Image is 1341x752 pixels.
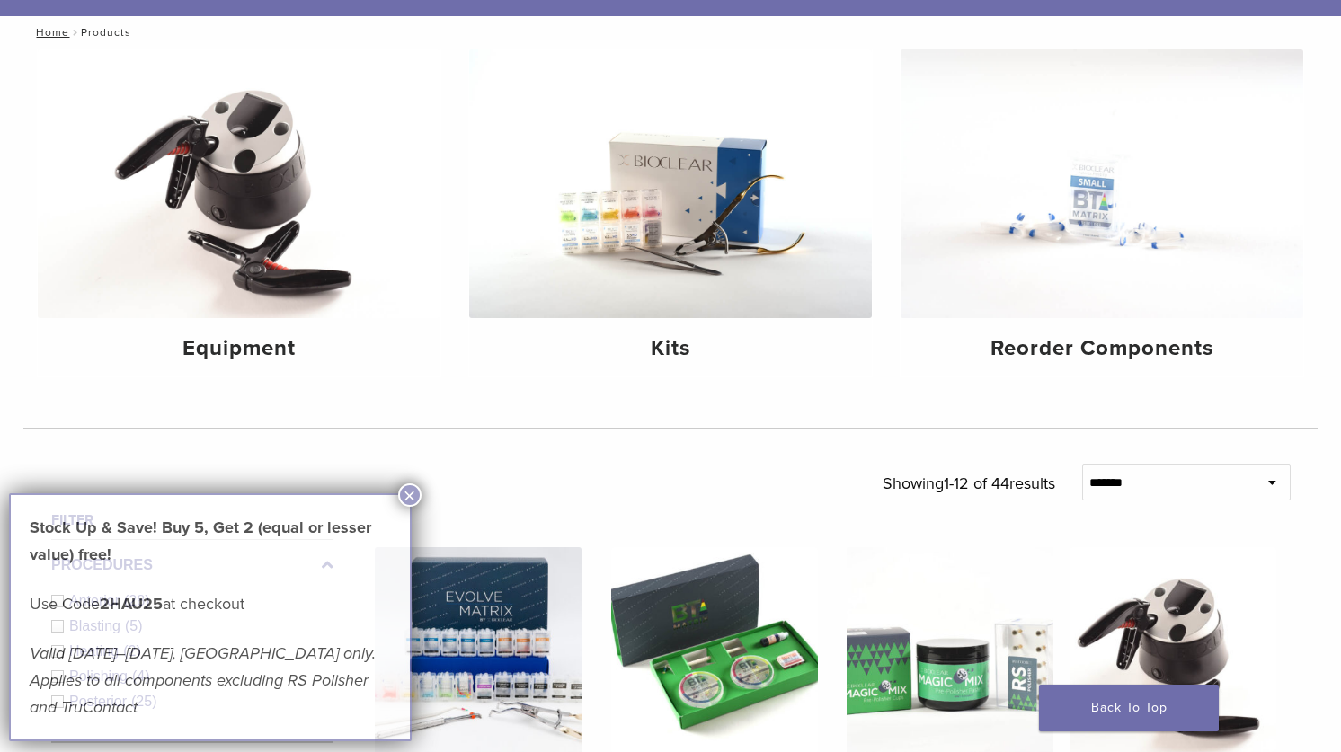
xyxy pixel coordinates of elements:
[469,49,872,318] img: Kits
[915,332,1289,365] h4: Reorder Components
[38,49,440,318] img: Equipment
[469,49,872,376] a: Kits
[30,518,371,564] strong: Stock Up & Save! Buy 5, Get 2 (equal or lesser value) free!
[484,332,857,365] h4: Kits
[38,49,440,376] a: Equipment
[398,483,422,507] button: Close
[883,464,1055,502] p: Showing results
[901,49,1303,318] img: Reorder Components
[23,16,1318,49] nav: Products
[30,590,391,617] p: Use Code at checkout
[30,643,376,717] em: Valid [DATE]–[DATE], [GEOGRAPHIC_DATA] only. Applies to all components excluding RS Polisher and ...
[100,594,163,614] strong: 2HAU25
[52,332,426,365] h4: Equipment
[69,28,81,37] span: /
[944,473,1009,493] span: 1-12 of 44
[1039,685,1219,731] a: Back To Top
[31,26,69,39] a: Home
[901,49,1303,376] a: Reorder Components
